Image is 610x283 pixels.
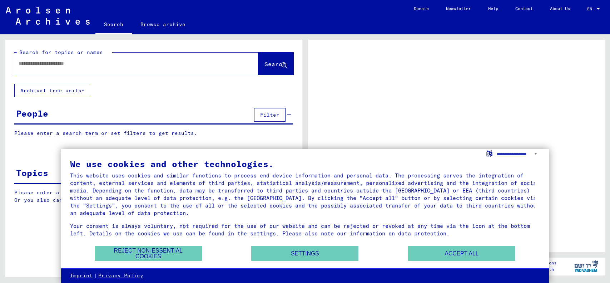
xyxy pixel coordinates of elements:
img: Arolsen_neg.svg [6,7,90,25]
button: Settings [251,246,358,261]
p: Please enter a search term or set filters to get results. Or you also can browse the manually. [14,189,293,204]
div: Topics [16,166,48,179]
div: We use cookies and other technologies. [70,160,540,168]
a: Imprint [70,272,93,279]
button: Accept all [408,246,515,261]
div: Your consent is always voluntary, not required for the use of our website and can be rejected or ... [70,222,540,237]
div: People [16,107,48,120]
p: Please enter a search term or set filters to get results. [14,130,293,137]
a: Browse archive [132,16,194,33]
a: Search [95,16,132,34]
button: Reject non-essential cookies [95,246,202,261]
a: Privacy Policy [98,272,143,279]
span: Filter [260,112,279,118]
span: EN [587,6,595,11]
button: Search [258,53,293,75]
button: Archival tree units [14,84,90,97]
mat-label: Search for topics or names [19,49,103,55]
span: Search [264,60,286,68]
img: yv_logo.png [573,257,600,275]
div: This website uses cookies and similar functions to process end device information and personal da... [70,172,540,217]
button: Filter [254,108,286,122]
